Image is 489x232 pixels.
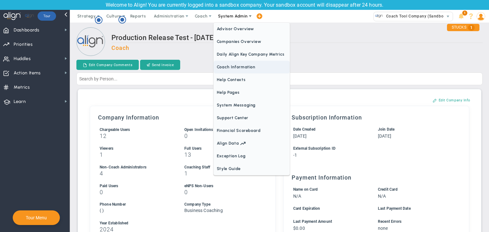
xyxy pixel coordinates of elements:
[184,189,257,195] h3: 0
[111,44,483,51] h3: Coach
[468,24,475,31] span: 1
[293,153,297,158] span: -1
[140,60,180,70] button: Send Invoice
[292,174,461,181] h3: Payment Information
[100,201,173,208] div: Phone Number
[214,35,290,48] span: Companies Overview
[214,73,290,86] span: Help Contexts
[14,24,39,37] span: Dashboards
[14,38,33,51] span: Priorities
[184,133,257,139] h3: 0
[214,150,290,162] span: Exception Log
[378,226,388,231] span: none
[100,208,101,213] span: (
[375,12,383,20] img: 33476.Company.photo
[127,10,149,23] span: Reports
[184,127,213,132] span: Open Invitations
[14,81,30,94] span: Metrics
[378,194,386,199] span: N/A
[100,189,173,195] h3: 0
[447,24,479,31] div: STUCKS
[293,146,451,152] div: External Subscription ID
[378,126,451,133] div: Join Date
[218,14,248,18] span: System Admin
[100,170,173,176] h3: 4
[378,219,451,225] div: Recent Errors
[106,14,121,18] span: Culture
[111,34,483,43] h2: Production Release Test - [DATE] (Sandbox)
[184,146,202,151] span: Full Users
[443,12,453,21] span: select
[214,86,290,99] span: Help Pages
[466,10,476,23] li: Help & Frequently Asked Questions (FAQ)
[100,221,129,225] span: Year Established
[102,208,104,213] span: )
[214,112,290,124] span: Support Center
[100,127,130,132] label: Includes Users + Open Invitations, excludes Coaching Staff
[14,66,41,80] span: Action Items
[426,95,477,105] button: Edit Company Info
[456,10,466,23] li: Announcements
[477,12,485,21] img: 64089.Person.photo
[293,194,301,199] span: N/A
[76,27,105,56] img: Loading...
[293,219,366,225] div: Last Payment Amount
[214,124,290,137] span: Financial Scoreboard
[378,206,451,212] div: Last Payment Date
[378,133,391,139] span: [DATE]
[214,99,290,112] span: System Messaging
[184,152,257,158] h3: 13
[184,165,210,169] span: Coaching Staff
[14,52,31,65] span: Huddles
[184,184,213,188] span: eNPS Non-Users
[214,61,290,73] span: Coach Information
[100,152,173,158] h3: 1
[195,14,208,18] span: Coach
[24,215,49,221] button: Tour Menu
[184,208,223,213] span: Business Coaching
[98,114,267,121] h3: Company Information
[214,48,290,61] span: Daily Align Key Company Metrics
[293,126,366,133] div: Date Created
[100,146,113,151] span: Viewers
[184,201,257,208] div: Company Type
[184,170,257,176] h3: 1
[100,127,130,132] span: Chargeable Users
[293,206,366,212] div: Card Expiration
[14,95,26,108] span: Learn
[76,60,139,70] button: Edit Company Comments
[383,12,447,20] span: Coach Tool Company (Sandbox)
[292,114,461,121] h3: Subscription Information
[76,72,483,85] input: Search by Person...
[100,184,118,188] span: Paid Users
[214,137,290,150] a: Align Data
[378,187,451,193] div: Credit Card
[214,162,290,175] span: Style Guide
[293,133,307,139] span: [DATE]
[154,14,184,18] span: Administration
[77,14,96,18] span: Strategy
[214,23,290,35] span: Advisor Overview
[293,226,305,231] span: $0.00
[100,165,146,169] span: Non-Coach Administrators
[293,187,366,193] div: Name on Card
[462,10,467,16] span: 1
[100,133,173,139] h3: 12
